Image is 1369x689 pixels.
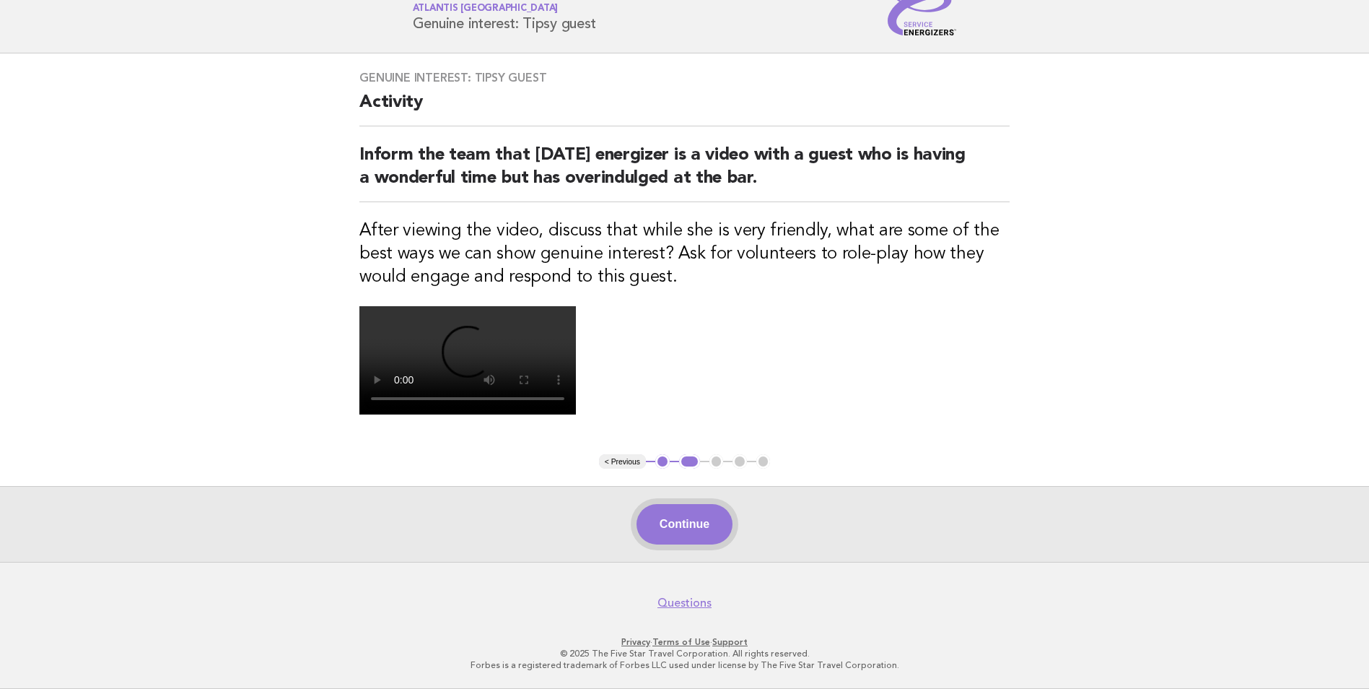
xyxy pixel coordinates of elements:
[243,659,1127,671] p: Forbes is a registered trademark of Forbes LLC used under license by The Five Star Travel Corpora...
[359,144,1010,202] h2: Inform the team that [DATE] energizer is a video with a guest who is having a wonderful time but ...
[712,637,748,647] a: Support
[413,4,559,14] span: Atlantis [GEOGRAPHIC_DATA]
[359,71,1010,85] h3: Genuine interest: Tipsy guest
[359,91,1010,126] h2: Activity
[655,454,670,469] button: 1
[679,454,700,469] button: 2
[599,454,646,469] button: < Previous
[359,220,1010,289] h3: After viewing the video, discuss that while she is very friendly, what are some of the best ways ...
[652,637,710,647] a: Terms of Use
[637,504,732,545] button: Continue
[621,637,650,647] a: Privacy
[243,648,1127,659] p: © 2025 The Five Star Travel Corporation. All rights reserved.
[657,596,712,610] a: Questions
[243,636,1127,648] p: · ·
